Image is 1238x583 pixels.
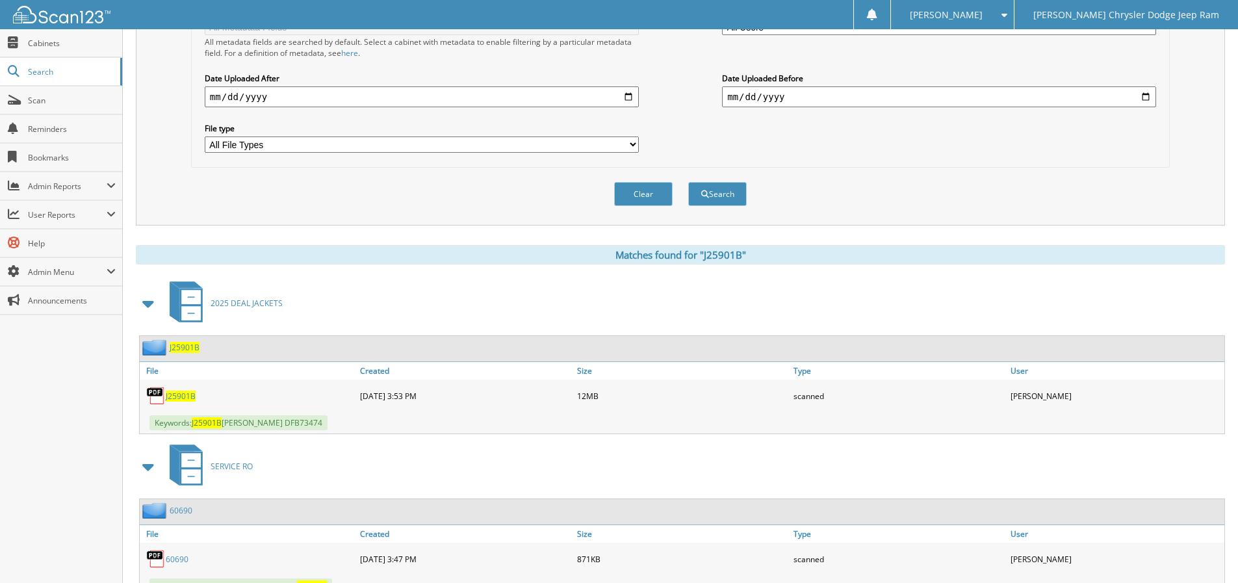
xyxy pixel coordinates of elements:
[28,38,116,49] span: Cabinets
[722,86,1156,107] input: end
[205,123,639,134] label: File type
[1033,11,1219,19] span: [PERSON_NAME] Chrysler Dodge Jeep Ram
[1007,525,1224,543] a: User
[149,415,328,430] span: Keywords: [PERSON_NAME] DFB73474
[722,73,1156,84] label: Date Uploaded Before
[28,209,107,220] span: User Reports
[146,549,166,569] img: PDF.png
[357,546,574,572] div: [DATE] 3:47 PM
[192,417,222,428] span: J25901B
[162,441,253,492] a: SERVICE RO
[162,278,283,329] a: 2025 DEAL JACKETS
[790,546,1007,572] div: scanned
[688,182,747,206] button: Search
[28,266,107,278] span: Admin Menu
[574,362,791,380] a: Size
[574,546,791,572] div: 871KB
[1173,521,1238,583] iframe: Chat Widget
[13,6,110,23] img: scan123-logo-white.svg
[574,383,791,409] div: 12MB
[142,339,170,356] img: folder2.png
[28,295,116,306] span: Announcements
[211,298,283,309] span: 2025 DEAL JACKETS
[1007,546,1224,572] div: [PERSON_NAME]
[166,391,196,402] a: J25901B
[146,386,166,406] img: PDF.png
[790,362,1007,380] a: Type
[142,502,170,519] img: folder2.png
[357,362,574,380] a: Created
[205,86,639,107] input: start
[357,525,574,543] a: Created
[790,525,1007,543] a: Type
[341,47,358,58] a: here
[28,181,107,192] span: Admin Reports
[357,383,574,409] div: [DATE] 3:53 PM
[1007,383,1224,409] div: [PERSON_NAME]
[28,152,116,163] span: Bookmarks
[205,73,639,84] label: Date Uploaded After
[211,461,253,472] span: SERVICE RO
[28,95,116,106] span: Scan
[170,342,200,353] a: J25901B
[910,11,983,19] span: [PERSON_NAME]
[28,238,116,249] span: Help
[140,362,357,380] a: File
[140,525,357,543] a: File
[574,525,791,543] a: Size
[28,66,114,77] span: Search
[205,36,639,58] div: All metadata fields are searched by default. Select a cabinet with metadata to enable filtering b...
[136,245,1225,265] div: Matches found for "J25901B"
[170,505,192,516] a: 60690
[790,383,1007,409] div: scanned
[28,123,116,135] span: Reminders
[1007,362,1224,380] a: User
[614,182,673,206] button: Clear
[166,554,188,565] a: 60690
